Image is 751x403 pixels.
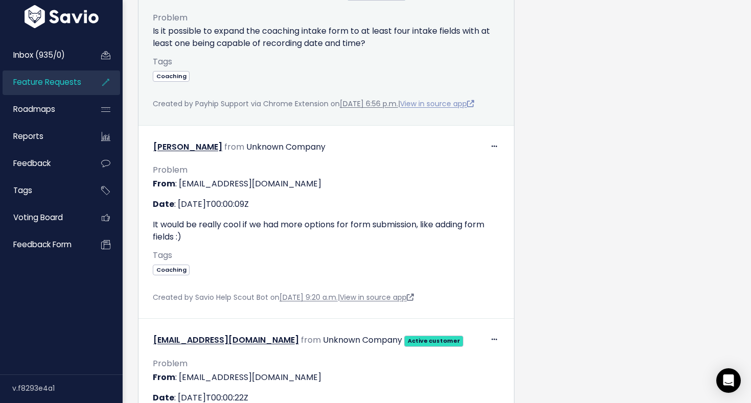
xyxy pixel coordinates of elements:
span: from [301,334,321,346]
p: It would be really cool if we had more options for form submission, like adding form fields :) [153,219,500,243]
strong: Date [153,198,174,210]
a: Feature Requests [3,70,85,94]
span: Inbox (935/0) [13,50,65,60]
span: Roadmaps [13,104,55,114]
span: Feedback [13,158,51,169]
span: from [224,141,244,153]
span: Problem [153,164,187,176]
a: Inbox (935/0) [3,43,85,67]
strong: From [153,371,175,383]
span: Coaching [153,265,190,275]
p: : [EMAIL_ADDRESS][DOMAIN_NAME] [153,178,500,190]
span: Coaching [153,71,190,82]
a: [DATE] 6:56 p.m. [340,99,398,109]
span: Tags [153,249,172,261]
a: [DATE] 9:20 a.m. [279,292,338,302]
p: : [DATE]T00:00:09Z [153,198,500,210]
a: View in source app [340,292,414,302]
span: Voting Board [13,212,63,223]
a: Roadmaps [3,98,85,121]
div: v.f8293e4a1 [12,375,123,401]
a: Coaching [153,70,190,81]
span: Problem [153,12,187,23]
span: Created by Savio Help Scout Bot on | [153,292,414,302]
span: Reports [13,131,43,141]
a: View in source app [400,99,474,109]
span: Tags [13,185,32,196]
a: Tags [3,179,85,202]
a: Feedback form [3,233,85,256]
a: Coaching [153,264,190,274]
a: Voting Board [3,206,85,229]
a: [EMAIL_ADDRESS][DOMAIN_NAME] [153,334,299,346]
a: Reports [3,125,85,148]
span: Feature Requests [13,77,81,87]
span: Created by Payhip Support via Chrome Extension on | [153,99,474,109]
span: Problem [153,358,187,369]
span: Tags [153,56,172,67]
div: Open Intercom Messenger [716,368,741,393]
strong: Active customer [408,337,460,345]
p: : [EMAIL_ADDRESS][DOMAIN_NAME] [153,371,500,384]
div: Unknown Company [323,333,402,348]
strong: From [153,178,175,189]
a: Feedback [3,152,85,175]
span: Feedback form [13,239,72,250]
p: Is it possible to expand the coaching intake form to at least four intake fields with at least on... [153,25,500,50]
img: logo-white.9d6f32f41409.svg [22,5,101,28]
div: Unknown Company [246,140,325,155]
a: [PERSON_NAME] [153,141,222,153]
